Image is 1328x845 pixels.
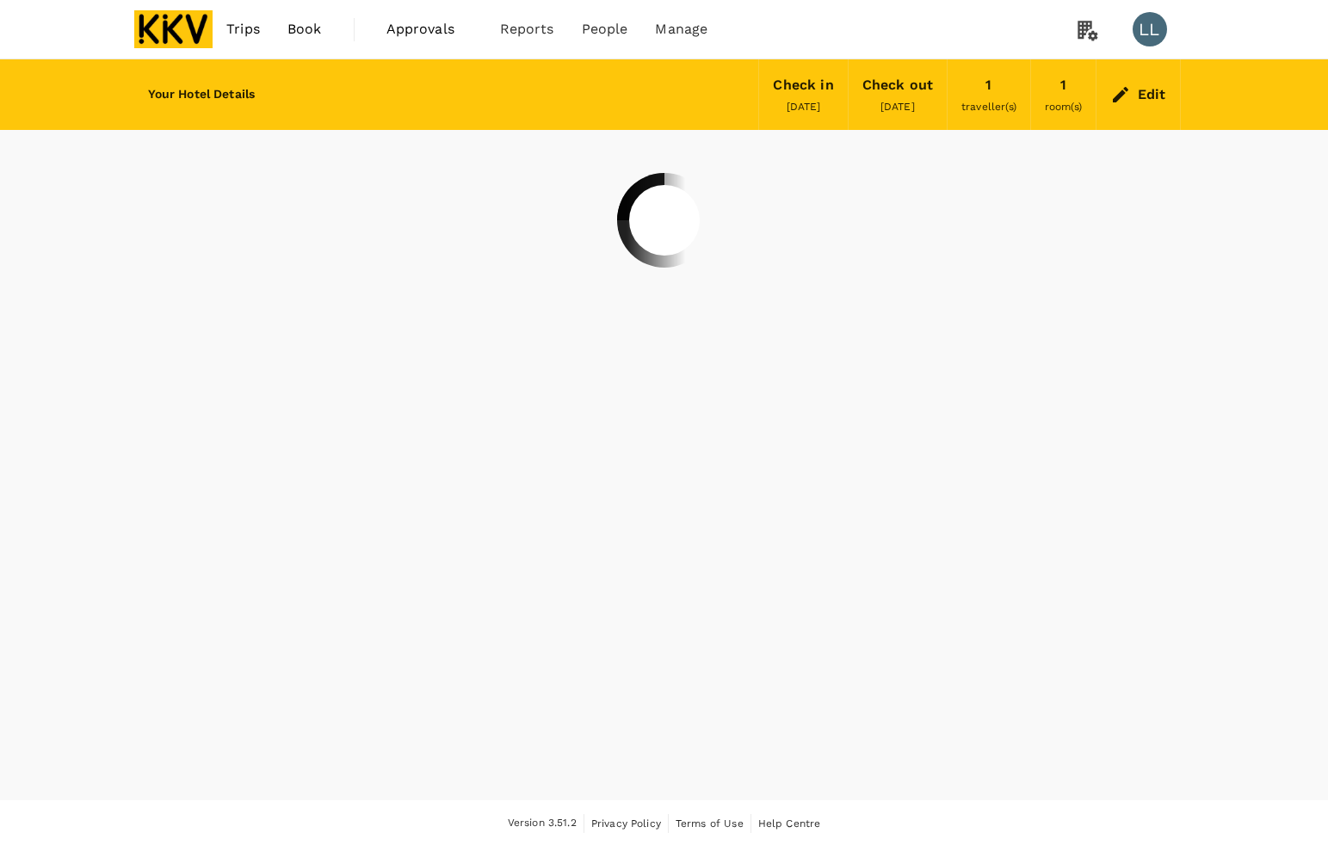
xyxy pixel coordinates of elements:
[386,19,473,40] span: Approvals
[287,19,322,40] span: Book
[591,814,661,833] a: Privacy Policy
[773,73,833,97] div: Check in
[676,814,744,833] a: Terms of Use
[655,19,707,40] span: Manage
[226,19,260,40] span: Trips
[985,73,991,97] div: 1
[1060,73,1066,97] div: 1
[1138,83,1166,107] div: Edit
[961,101,1016,113] span: traveller(s)
[582,19,628,40] span: People
[148,85,256,104] h6: Your Hotel Details
[1045,101,1082,113] span: room(s)
[676,817,744,830] span: Terms of Use
[134,10,213,48] img: KKV Supply Chain Sdn Bhd
[862,73,933,97] div: Check out
[1133,12,1167,46] div: LL
[758,817,821,830] span: Help Centre
[758,814,821,833] a: Help Centre
[500,19,554,40] span: Reports
[591,817,661,830] span: Privacy Policy
[787,101,821,113] span: [DATE]
[880,101,915,113] span: [DATE]
[508,815,577,832] span: Version 3.51.2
